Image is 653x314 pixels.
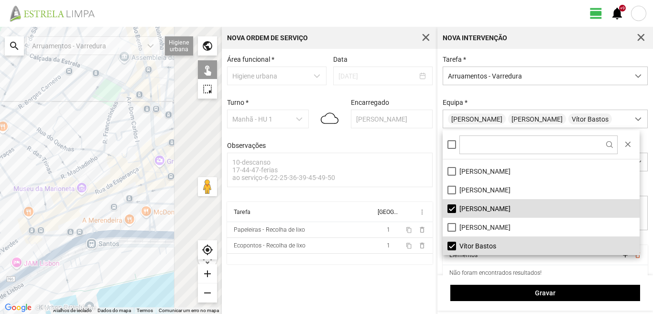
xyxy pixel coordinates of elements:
div: search [5,36,24,56]
div: Ecopontos - Recolha de lixo [234,242,305,249]
div: Papeleiras - Recolha de lixo [234,226,305,233]
div: highlight_alt [198,79,217,99]
span: delete_outline [418,242,426,249]
span: content_copy [406,243,412,249]
button: Dados do mapa [98,307,131,314]
a: Termos (abre num novo separador) [137,308,153,313]
div: Tarefa [234,209,250,215]
label: Turno * [227,99,249,106]
button: delete_outline [633,251,641,259]
span: 1 [387,226,390,233]
li: Raul Peres [443,199,640,218]
li: Paulo Silva [443,180,640,199]
div: +9 [619,5,626,11]
span: [PERSON_NAME] [459,186,511,194]
label: Tarefa * [443,56,466,63]
button: content_copy [406,242,414,249]
a: Abrir esta área no Google Maps (abre uma nova janela) [2,302,34,314]
div: public [198,36,217,56]
img: file [7,5,105,22]
img: 04n.svg [321,108,338,128]
label: Área funcional * [227,56,274,63]
div: [GEOGRAPHIC_DATA] [378,209,398,215]
img: Google [2,302,34,314]
li: Paula Pinto [443,162,640,180]
span: Vítor Bastos [568,113,612,124]
button: content_copy [406,226,414,234]
label: Encarregado [351,99,389,106]
label: Data [333,56,348,63]
div: Nova intervenção [443,34,507,41]
div: dropdown trigger [629,67,648,85]
label: Equipa * [443,99,468,106]
div: Não foram encontrados resultados! [449,269,542,276]
span: Vítor Bastos [459,242,496,250]
li: Vanda Marques [443,218,640,236]
div: my_location [198,240,217,259]
span: [PERSON_NAME] [459,224,511,231]
span: notifications [610,6,624,21]
div: Nova Ordem de Serviço [227,34,308,41]
span: Gravar [456,289,635,297]
span: content_copy [406,227,412,233]
li: Vítor Bastos [443,236,640,255]
span: delete_outline [418,226,426,234]
a: Comunicar um erro no mapa [159,308,219,313]
span: 1 [387,242,390,249]
button: Arraste o Pegman para o mapa para abrir o Street View [198,177,217,196]
span: [PERSON_NAME] [459,168,511,175]
span: more_vert [418,208,426,216]
span: [PERSON_NAME] [508,113,566,124]
span: view_day [589,6,603,21]
div: remove [198,283,217,303]
button: Gravar [450,285,640,301]
label: Observações [227,142,266,149]
span: [PERSON_NAME] [448,113,506,124]
span: [PERSON_NAME] [459,205,511,213]
div: Higiene urbana [165,36,193,56]
span: Arruamentos - Varredura [443,67,629,85]
div: touch_app [198,60,217,79]
div: add [198,264,217,283]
